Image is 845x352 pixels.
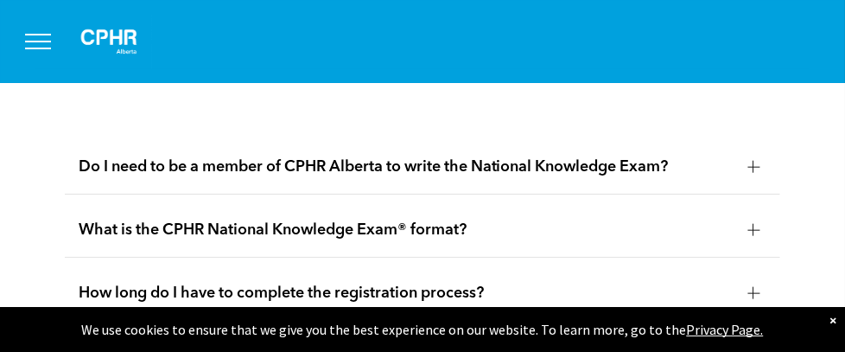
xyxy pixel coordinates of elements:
div: Dismiss notification [829,311,836,329]
button: menu [16,19,60,64]
span: How long do I have to complete the registration process? [79,284,734,303]
a: Privacy Page. [687,321,764,338]
span: What is the CPHR National Knowledge Exam® format? [79,221,734,240]
img: A white background with a few lines on it [66,14,152,69]
span: Do I need to be a member of CPHR Alberta to write the National Knowledge Exam? [79,157,734,176]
